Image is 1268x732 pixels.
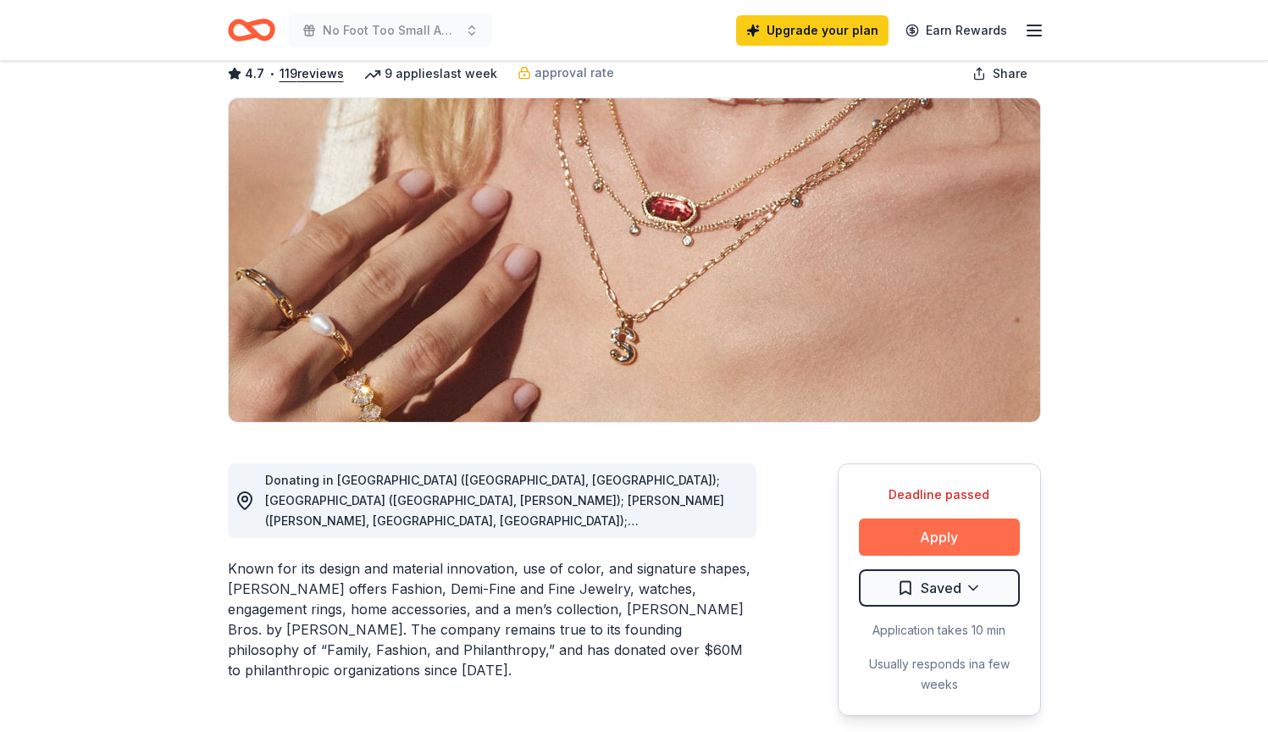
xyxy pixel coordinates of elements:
[921,577,961,599] span: Saved
[229,98,1040,422] img: Image for Kendra Scott
[280,64,344,84] button: 119reviews
[518,63,614,83] a: approval rate
[859,569,1020,607] button: Saved
[534,63,614,83] span: approval rate
[859,654,1020,695] div: Usually responds in a few weeks
[323,20,458,41] span: No Foot Too Small Annual Gala
[859,485,1020,505] div: Deadline passed
[269,67,274,80] span: •
[245,64,264,84] span: 4.7
[895,15,1017,46] a: Earn Rewards
[859,620,1020,640] div: Application takes 10 min
[228,10,275,50] a: Home
[736,15,889,46] a: Upgrade your plan
[289,14,492,47] button: No Foot Too Small Annual Gala
[859,518,1020,556] button: Apply
[959,57,1041,91] button: Share
[364,64,497,84] div: 9 applies last week
[228,558,756,680] div: Known for its design and material innovation, use of color, and signature shapes, [PERSON_NAME] o...
[993,64,1027,84] span: Share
